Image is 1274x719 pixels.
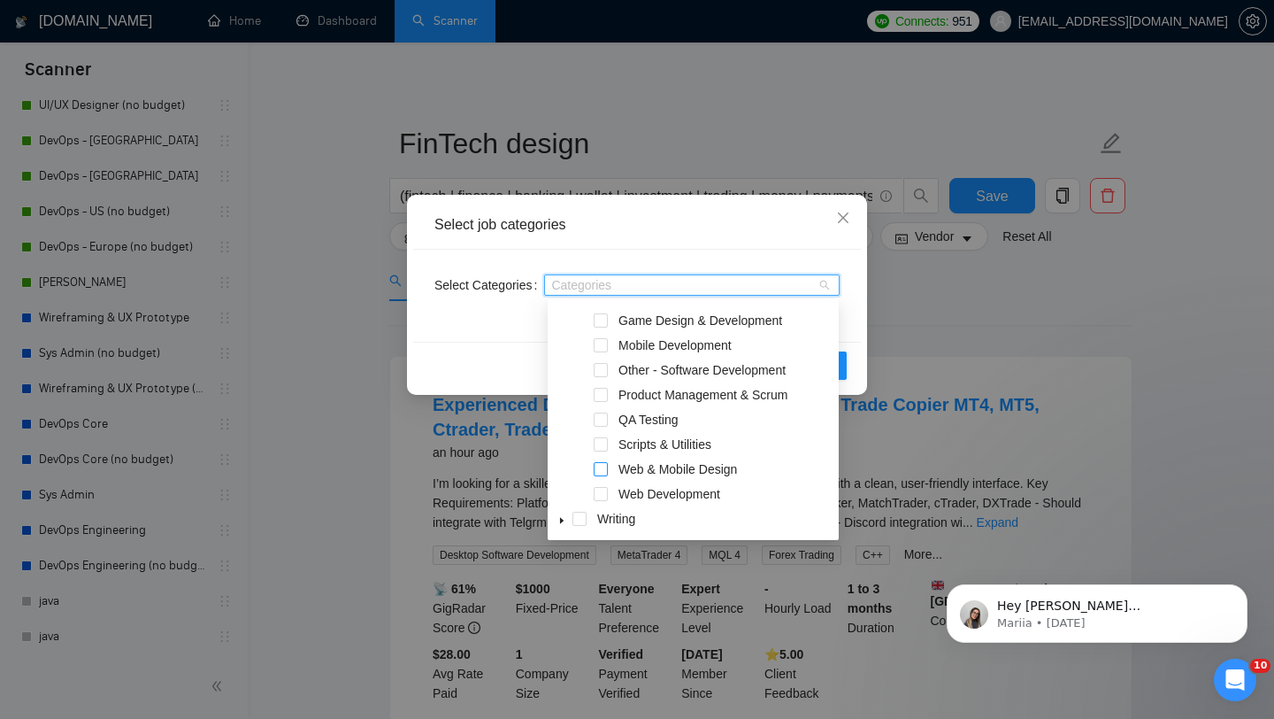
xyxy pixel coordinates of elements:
span: Web & Mobile Design [615,459,835,480]
span: Web Development [615,483,835,505]
span: Game Design & Development [618,313,782,328]
span: Web Development [618,487,720,501]
button: Close [819,195,867,243]
span: Web & Mobile Design [618,462,737,476]
span: Writing [594,508,835,530]
span: Mobile Development [618,338,732,352]
span: Product Management & Scrum [615,384,835,406]
label: Select Categories [434,271,544,299]
span: caret-down [557,516,566,525]
input: Select Categories [551,278,555,292]
span: Product Management & Scrum [618,388,787,402]
span: Mobile Development [615,335,835,356]
iframe: Intercom notifications message [920,547,1274,671]
span: Game Design & Development [615,310,835,331]
iframe: Intercom live chat [1214,659,1256,701]
span: Other - Software Development [618,363,786,377]
span: Other - Software Development [615,359,835,381]
span: close [836,211,850,225]
span: Scripts & Utilities [615,434,835,455]
span: QA Testing [618,413,678,427]
span: 10 [1250,659,1270,673]
span: Scripts & Utilities [618,437,711,452]
span: Writing [597,512,635,526]
span: QA Testing [615,409,835,430]
div: Select job categories [434,215,840,235]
